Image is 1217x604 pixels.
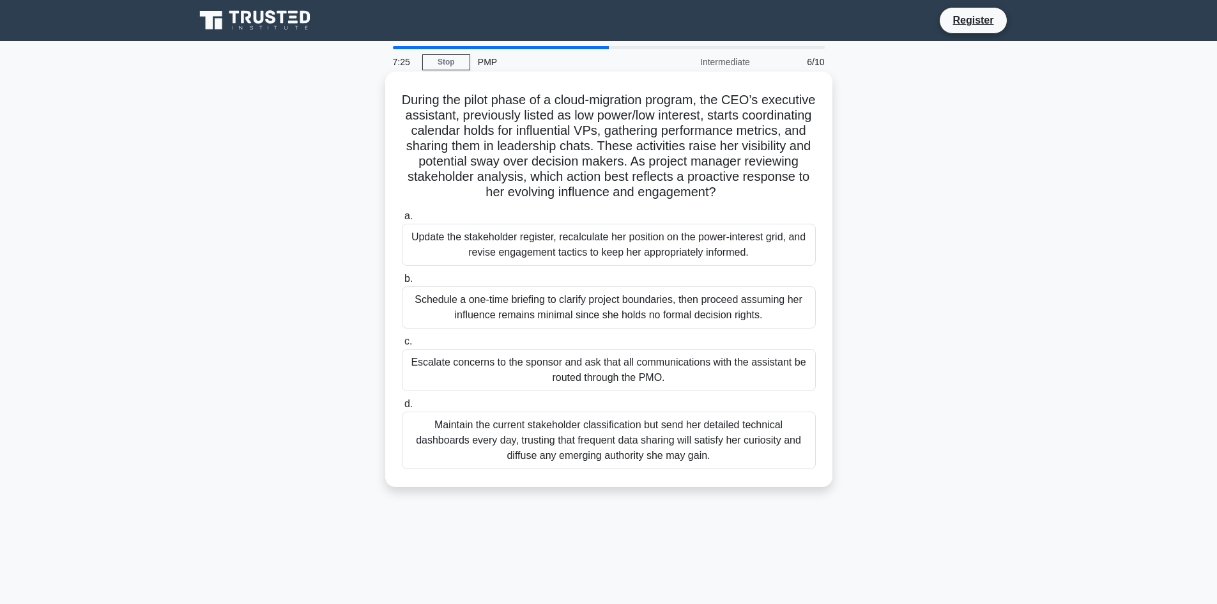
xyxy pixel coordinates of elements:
[404,398,413,409] span: d.
[404,273,413,284] span: b.
[402,286,816,329] div: Schedule a one-time briefing to clarify project boundaries, then proceed assuming her influence r...
[402,224,816,266] div: Update the stakeholder register, recalculate her position on the power-interest grid, and revise ...
[385,49,422,75] div: 7:25
[404,336,412,346] span: c.
[404,210,413,221] span: a.
[402,412,816,469] div: Maintain the current stakeholder classification but send her detailed technical dashboards every ...
[945,12,1001,28] a: Register
[402,349,816,391] div: Escalate concerns to the sponsor and ask that all communications with the assistant be routed thr...
[646,49,758,75] div: Intermediate
[758,49,832,75] div: 6/10
[422,54,470,70] a: Stop
[401,92,817,201] h5: During the pilot phase of a cloud-migration program, the CEO’s executive assistant, previously li...
[470,49,646,75] div: PMP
